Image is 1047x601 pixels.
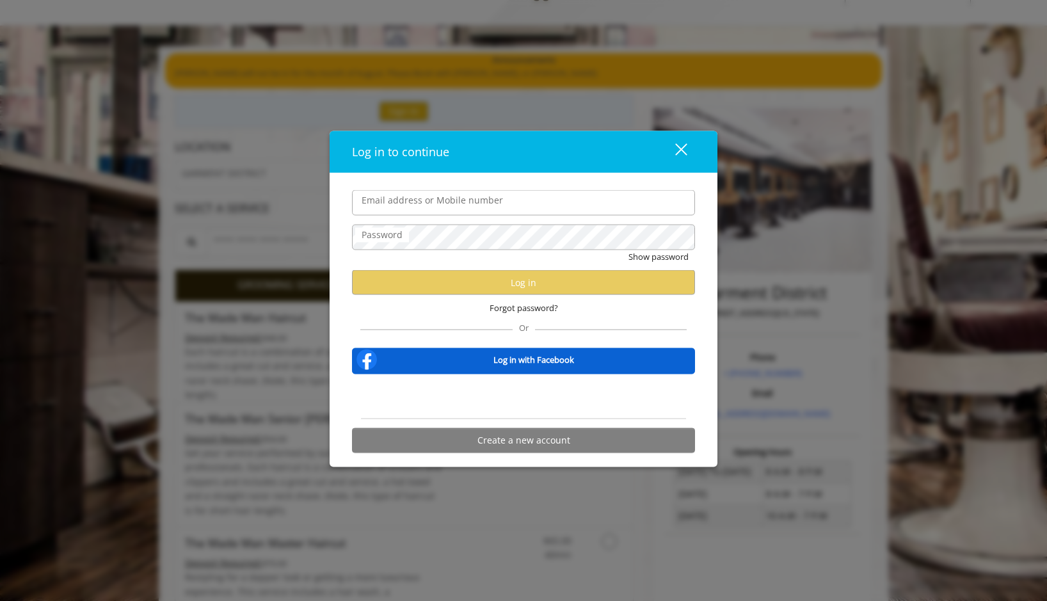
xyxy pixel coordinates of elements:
[660,142,686,161] div: close dialog
[628,250,689,264] button: Show password
[355,228,409,242] label: Password
[651,139,695,165] button: close dialog
[354,346,380,372] img: facebook-logo
[513,321,535,333] span: Or
[490,301,558,315] span: Forgot password?
[352,225,695,250] input: Password
[355,193,509,207] label: Email address or Mobile number
[449,382,598,410] iframe: Sign in with Google Button
[352,270,695,295] button: Log in
[352,144,449,159] span: Log in to continue
[493,353,574,366] b: Log in with Facebook
[352,190,695,216] input: Email address or Mobile number
[352,428,695,453] button: Create a new account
